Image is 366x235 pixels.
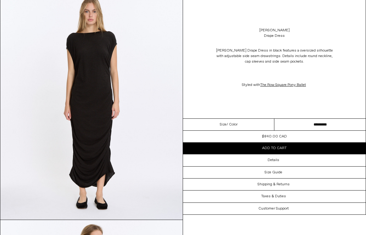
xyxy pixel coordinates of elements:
span: Add to cart [262,146,287,151]
a: The Row Square Pony Ballet [260,83,306,87]
p: Styled with [213,79,336,91]
h3: Taxes & Duties [261,194,286,198]
a: [PERSON_NAME] [259,28,290,33]
h3: Customer Support [258,206,289,211]
span: / Color [227,122,238,127]
div: $840.00 CAD [262,134,287,139]
span: Size [220,122,227,127]
div: Drape Dress [264,33,285,39]
h3: Size Guide [265,170,282,175]
h3: Shipping & Returns [257,182,290,187]
p: [PERSON_NAME] Drape Dress in black features a oversized silhouette with adjustable side seam draw... [213,45,336,67]
button: Add to cart [183,142,366,154]
h3: Details [268,158,279,162]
